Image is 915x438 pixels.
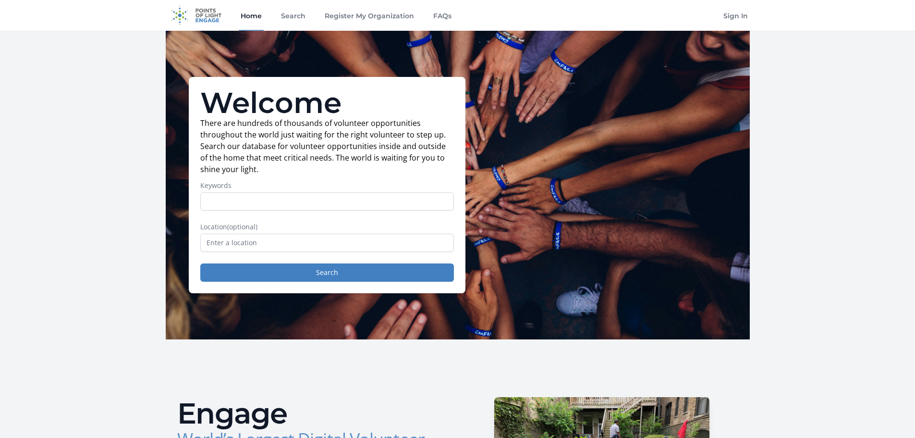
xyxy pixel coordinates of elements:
[200,88,454,117] h1: Welcome
[177,399,450,428] h2: Engage
[200,222,454,232] label: Location
[200,117,454,175] p: There are hundreds of thousands of volunteer opportunities throughout the world just waiting for ...
[200,234,454,252] input: Enter a location
[227,222,257,231] span: (optional)
[200,181,454,190] label: Keywords
[200,263,454,282] button: Search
